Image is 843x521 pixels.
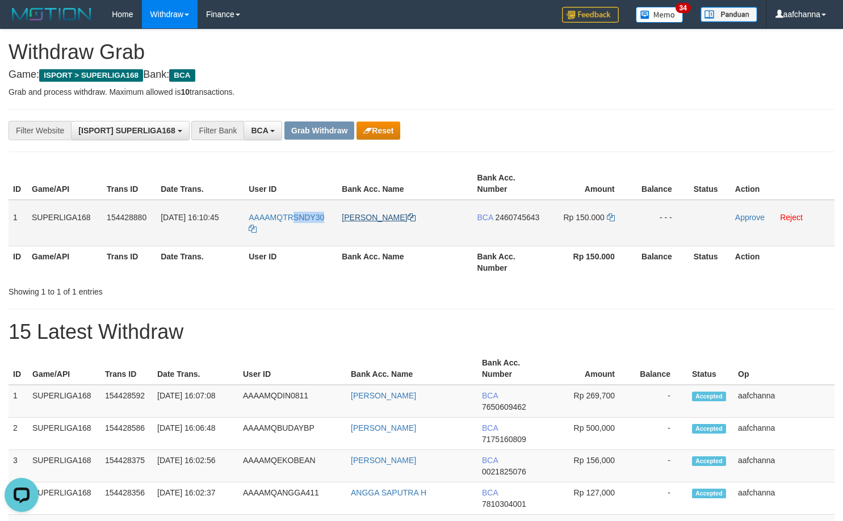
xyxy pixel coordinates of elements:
[169,69,195,82] span: BCA
[153,450,238,482] td: [DATE] 16:02:56
[28,482,100,515] td: SUPERLIGA168
[161,213,219,222] span: [DATE] 16:10:45
[238,418,346,450] td: AAAAMQBUDAYBP
[636,7,683,23] img: Button%20Memo.svg
[495,213,539,222] span: Copy 2460745643 to clipboard
[284,121,354,140] button: Grab Withdraw
[9,167,27,200] th: ID
[156,246,244,278] th: Date Trans.
[337,246,472,278] th: Bank Acc. Name
[473,246,546,278] th: Bank Acc. Number
[687,352,733,385] th: Status
[351,488,426,497] a: ANGGA SAPUTRA H
[607,213,615,222] a: Copy 150000 to clipboard
[482,423,498,432] span: BCA
[9,6,95,23] img: MOTION_logo.png
[477,352,548,385] th: Bank Acc. Number
[249,213,324,233] a: AAAAMQTRSNDY30
[733,352,834,385] th: Op
[357,121,400,140] button: Reset
[9,86,834,98] p: Grab and process withdraw. Maximum allowed is transactions.
[153,482,238,515] td: [DATE] 16:02:37
[689,167,731,200] th: Status
[100,450,153,482] td: 154428375
[632,385,687,418] td: -
[701,7,757,22] img: panduan.png
[71,121,189,140] button: [ISPORT] SUPERLIGA168
[9,69,834,81] h4: Game: Bank:
[9,246,27,278] th: ID
[780,213,803,222] a: Reject
[482,488,498,497] span: BCA
[692,456,726,466] span: Accepted
[238,352,346,385] th: User ID
[351,456,416,465] a: [PERSON_NAME]
[9,200,27,246] td: 1
[9,450,28,482] td: 3
[482,456,498,465] span: BCA
[9,418,28,450] td: 2
[733,450,834,482] td: aafchanna
[156,167,244,200] th: Date Trans.
[28,352,100,385] th: Game/API
[733,385,834,418] td: aafchanna
[546,167,632,200] th: Amount
[9,321,834,343] h1: 15 Latest Withdraw
[692,392,726,401] span: Accepted
[78,126,175,135] span: [ISPORT] SUPERLIGA168
[548,385,632,418] td: Rp 269,700
[548,418,632,450] td: Rp 500,000
[632,246,689,278] th: Balance
[733,418,834,450] td: aafchanna
[9,281,343,297] div: Showing 1 to 1 of 1 entries
[5,5,39,39] button: Open LiveChat chat widget
[181,87,190,96] strong: 10
[153,385,238,418] td: [DATE] 16:07:08
[39,69,143,82] span: ISPORT > SUPERLIGA168
[191,121,244,140] div: Filter Bank
[244,167,337,200] th: User ID
[482,467,526,476] span: Copy 0021825076 to clipboard
[482,435,526,444] span: Copy 7175160809 to clipboard
[632,482,687,515] td: -
[100,352,153,385] th: Trans ID
[100,482,153,515] td: 154428356
[244,121,282,140] button: BCA
[632,418,687,450] td: -
[9,385,28,418] td: 1
[28,418,100,450] td: SUPERLIGA168
[731,246,834,278] th: Action
[482,391,498,400] span: BCA
[27,167,102,200] th: Game/API
[238,482,346,515] td: AAAAMQANGGA411
[28,385,100,418] td: SUPERLIGA168
[548,352,632,385] th: Amount
[632,450,687,482] td: -
[107,213,146,222] span: 154428880
[9,41,834,64] h1: Withdraw Grab
[473,167,546,200] th: Bank Acc. Number
[337,167,472,200] th: Bank Acc. Name
[562,7,619,23] img: Feedback.jpg
[632,167,689,200] th: Balance
[632,200,689,246] td: - - -
[100,385,153,418] td: 154428592
[731,167,834,200] th: Action
[9,352,28,385] th: ID
[632,352,687,385] th: Balance
[733,482,834,515] td: aafchanna
[563,213,604,222] span: Rp 150.000
[676,3,691,13] span: 34
[482,402,526,411] span: Copy 7650609462 to clipboard
[351,391,416,400] a: [PERSON_NAME]
[689,246,731,278] th: Status
[153,418,238,450] td: [DATE] 16:06:48
[27,200,102,246] td: SUPERLIGA168
[249,213,324,222] span: AAAAMQTRSNDY30
[735,213,765,222] a: Approve
[153,352,238,385] th: Date Trans.
[102,246,156,278] th: Trans ID
[238,385,346,418] td: AAAAMQDIN0811
[482,499,526,509] span: Copy 7810304001 to clipboard
[27,246,102,278] th: Game/API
